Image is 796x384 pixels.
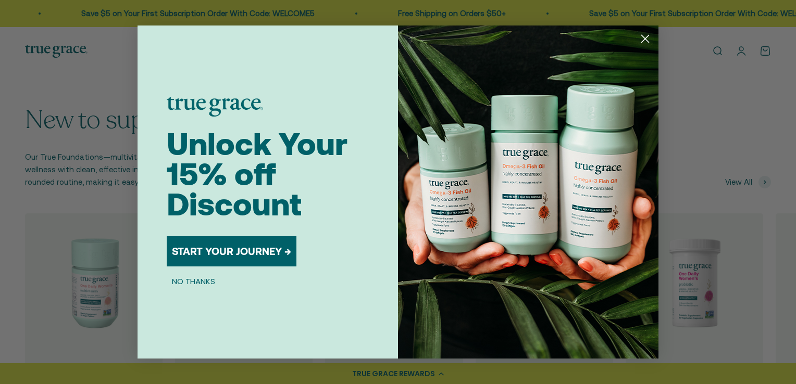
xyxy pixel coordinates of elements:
[398,25,658,359] img: 098727d5-50f8-4f9b-9554-844bb8da1403.jpeg
[636,30,654,48] button: Close dialog
[167,275,220,287] button: NO THANKS
[167,97,263,117] img: logo placeholder
[167,126,347,222] span: Unlock Your 15% off Discount
[167,236,296,266] button: START YOUR JOURNEY →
